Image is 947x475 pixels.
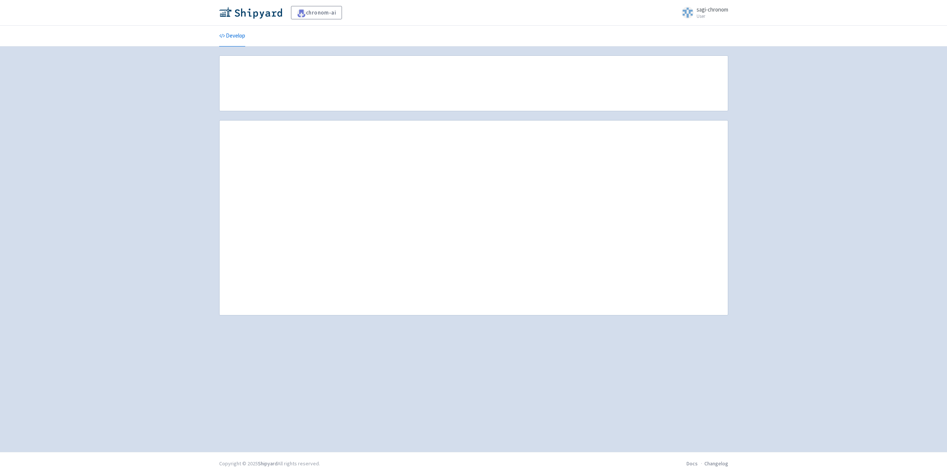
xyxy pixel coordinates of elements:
a: Docs [687,460,698,467]
span: sagi-chronom [697,6,728,13]
a: chronom-ai [291,6,342,19]
small: User [697,14,728,19]
div: Copyright © 2025 All rights reserved. [219,460,320,468]
a: Shipyard [258,460,278,467]
img: Shipyard logo [219,7,282,19]
a: Changelog [704,460,728,467]
a: sagi-chronom User [677,7,728,19]
a: Develop [219,26,245,46]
